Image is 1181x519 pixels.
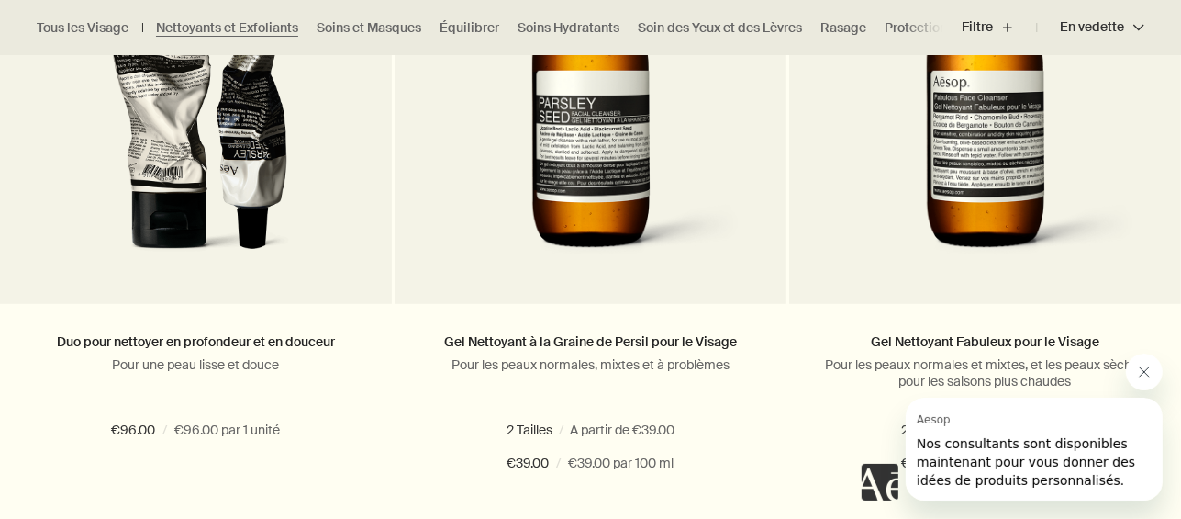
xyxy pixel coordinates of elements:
a: Duo pour nettoyer en profondeur et en douceur [57,333,335,350]
span: 200 mL [613,422,668,438]
span: €39.00 [507,453,550,475]
iframe: Fermer le message de Aesop [1126,354,1163,390]
span: / [557,453,562,475]
button: Filtre [962,6,1037,50]
a: Gel Nettoyant à la Graine de Persil pour le Visage [444,333,737,350]
iframe: pas de contenu [862,464,898,501]
p: Pour une peau lisse et douce [28,356,364,373]
a: Soins Hydratants [518,19,619,37]
a: Gel Nettoyant Fabuleux pour le Visage [871,333,1099,350]
a: Protection solaire [885,19,990,37]
a: Équilibrer [440,19,499,37]
button: En vedette [1037,6,1144,50]
span: 100 mL [526,422,578,438]
p: Pour les peaux normales, mixtes et à problèmes [422,356,759,373]
span: €96.00 [112,420,156,442]
a: Nettoyants et Exfoliants [156,19,298,37]
a: Soin des Yeux et des Lèvres [638,19,802,37]
a: Tous les Visage [37,19,128,37]
div: Aesop dit « Nos consultants sont disponibles maintenant pour vous donner des idées de produits pe... [862,354,1163,501]
span: / [163,420,168,442]
a: Soins et Masques [317,19,421,37]
iframe: Message de Aesop [906,398,1163,501]
span: €96.00 par 1 unité [175,420,281,442]
a: Rasage [820,19,866,37]
p: Pour les peaux normales et mixtes, et les peaux sèches pour les saisons plus chaudes [817,356,1153,389]
span: €39.00 par 100 ml [569,453,674,475]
